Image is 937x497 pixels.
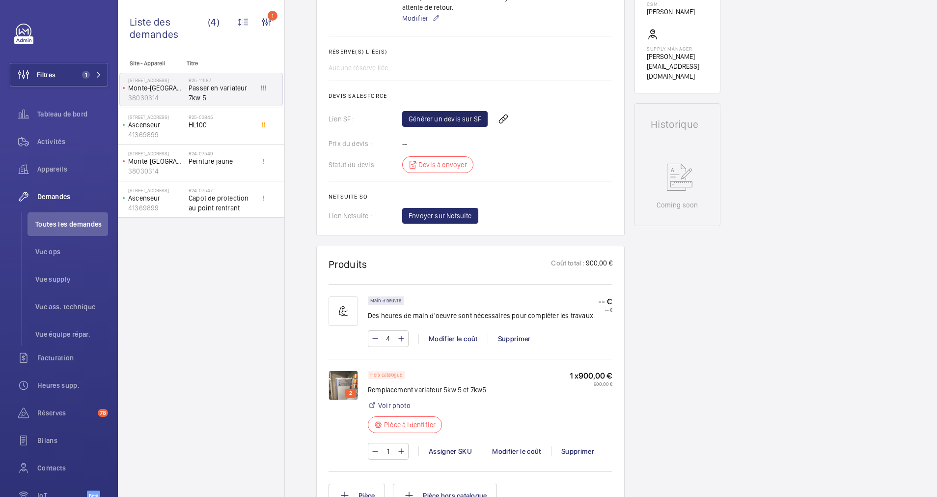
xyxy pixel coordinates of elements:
[189,114,253,120] h2: R25-03845
[128,77,185,83] p: [STREET_ADDRESS]
[370,299,401,302] p: Main d'oeuvre
[418,446,482,456] div: Assigner SKU
[35,329,108,339] span: Vue équipe répar.
[329,296,358,326] img: muscle-sm.svg
[128,156,185,166] p: Monte-[GEOGRAPHIC_DATA]
[128,93,185,103] p: 38030314
[189,150,253,156] h2: R24-07549
[118,60,183,67] p: Site - Appareil
[657,200,698,210] p: Coming soon
[418,334,488,344] div: Modifier le coût
[598,307,612,313] p: -- €
[189,193,253,213] span: Capot de protection au point rentrant
[130,16,208,40] span: Liste des demandes
[37,463,108,473] span: Contacts
[128,130,185,140] p: 41369899
[488,334,541,344] div: Supprimer
[647,7,695,17] p: [PERSON_NAME]
[37,192,108,202] span: Demandes
[329,48,612,55] h2: Réserve(s) liée(s)
[370,373,402,377] p: Hors catalogue
[189,83,253,103] span: Passer en variateur 7kw 5
[35,274,108,284] span: Vue supply
[128,83,185,93] p: Monte-[GEOGRAPHIC_DATA]
[128,193,185,203] p: Ascenseur
[98,409,108,417] span: 78
[402,13,428,23] span: Modifier
[189,77,253,83] h2: R25-11587
[368,311,595,321] p: Des heures de main d'oeuvre sont nécessaires pour compléter les travaux.
[37,380,108,390] span: Heures supp.
[329,258,367,270] h1: Produits
[647,46,708,52] p: Supply manager
[384,420,436,430] p: Pièce à identifier
[128,166,185,176] p: 38030314
[128,203,185,213] p: 41369899
[598,296,612,307] p: -- €
[37,70,55,80] span: Filtres
[10,63,108,87] button: Filtres1
[35,302,108,312] span: Vue ass. technique
[347,389,354,398] p: 2
[329,92,612,99] h2: Devis Salesforce
[37,109,108,119] span: Tableau de bord
[647,52,708,81] p: [PERSON_NAME][EMAIL_ADDRESS][DOMAIN_NAME]
[329,371,358,400] img: 1756730134744-f42510a3-6dff-4be5-9d72-35b7a8e70fb3
[482,446,551,456] div: Modifier le coût
[128,150,185,156] p: [STREET_ADDRESS]
[128,114,185,120] p: [STREET_ADDRESS]
[368,385,487,395] p: Remplacement variateur 5kw 5 et 7kw5
[128,187,185,193] p: [STREET_ADDRESS]
[378,401,411,410] a: Voir photo
[585,258,612,270] p: 900,00 €
[128,120,185,130] p: Ascenseur
[189,187,253,193] h2: R24-07547
[35,247,108,257] span: Vue ops
[189,156,253,166] span: Peinture jaune
[189,120,253,130] span: HL100
[37,353,108,363] span: Facturation
[35,219,108,229] span: Toutes les demandes
[402,208,478,224] button: Envoyer sur Netsuite
[570,381,612,387] p: 900,00 €
[647,1,695,7] p: CSM
[409,211,472,221] span: Envoyer sur Netsuite
[82,71,90,79] span: 1
[187,60,251,67] p: Titre
[551,446,604,456] div: Supprimer
[37,408,94,418] span: Réserves
[551,258,584,270] p: Coût total :
[651,119,704,129] h1: Historique
[329,193,612,200] h2: Netsuite SO
[37,436,108,445] span: Bilans
[402,111,488,127] a: Générer un devis sur SF
[37,164,108,174] span: Appareils
[37,137,108,146] span: Activités
[570,371,612,381] p: 1 x 900,00 €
